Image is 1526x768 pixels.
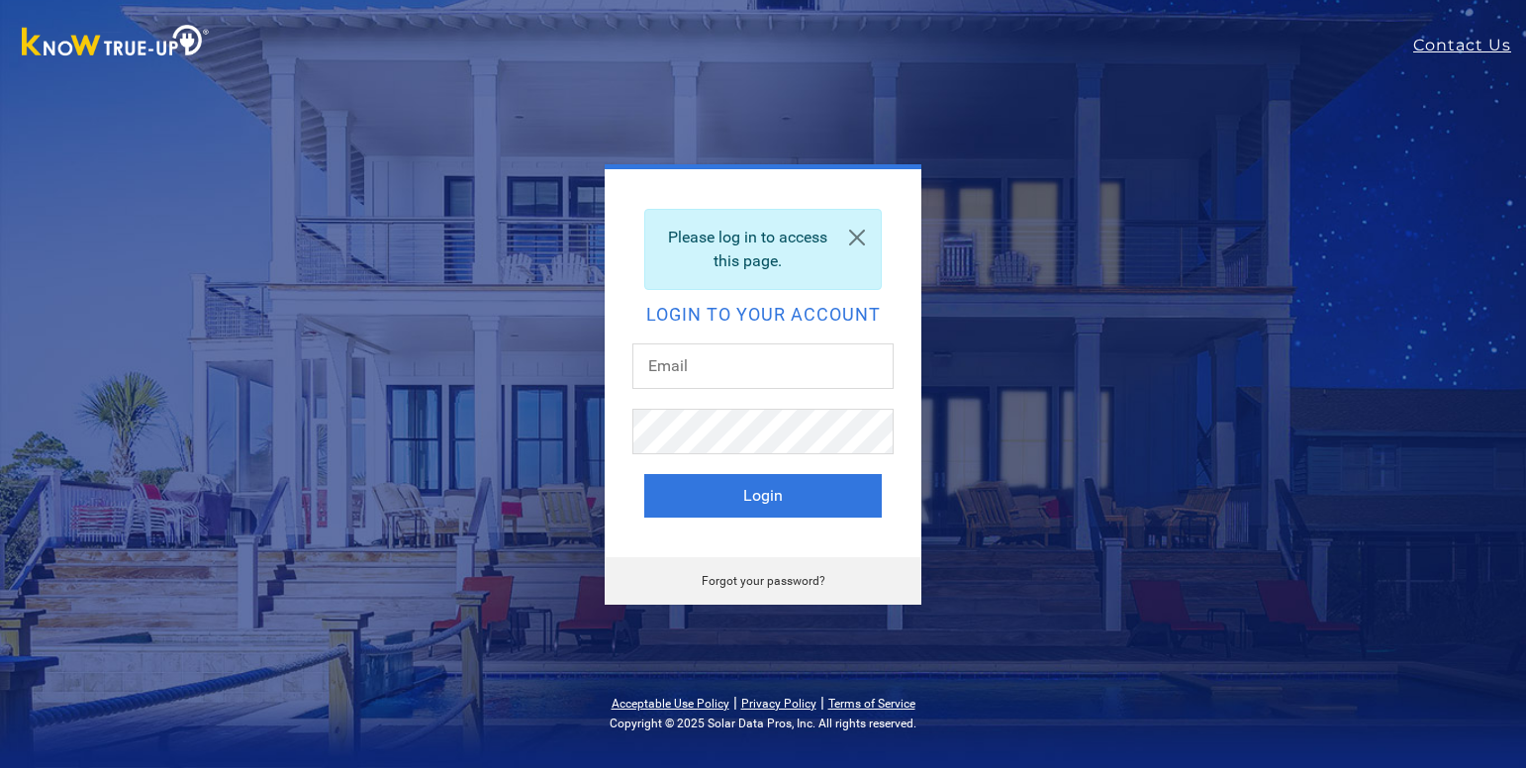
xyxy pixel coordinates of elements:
[644,474,882,518] button: Login
[741,697,816,711] a: Privacy Policy
[644,306,882,324] h2: Login to your account
[733,693,737,712] span: |
[644,209,882,290] div: Please log in to access this page.
[612,697,729,711] a: Acceptable Use Policy
[12,21,220,65] img: Know True-Up
[833,210,881,265] a: Close
[820,693,824,712] span: |
[702,574,825,588] a: Forgot your password?
[1413,34,1526,57] a: Contact Us
[632,343,894,389] input: Email
[828,697,915,711] a: Terms of Service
